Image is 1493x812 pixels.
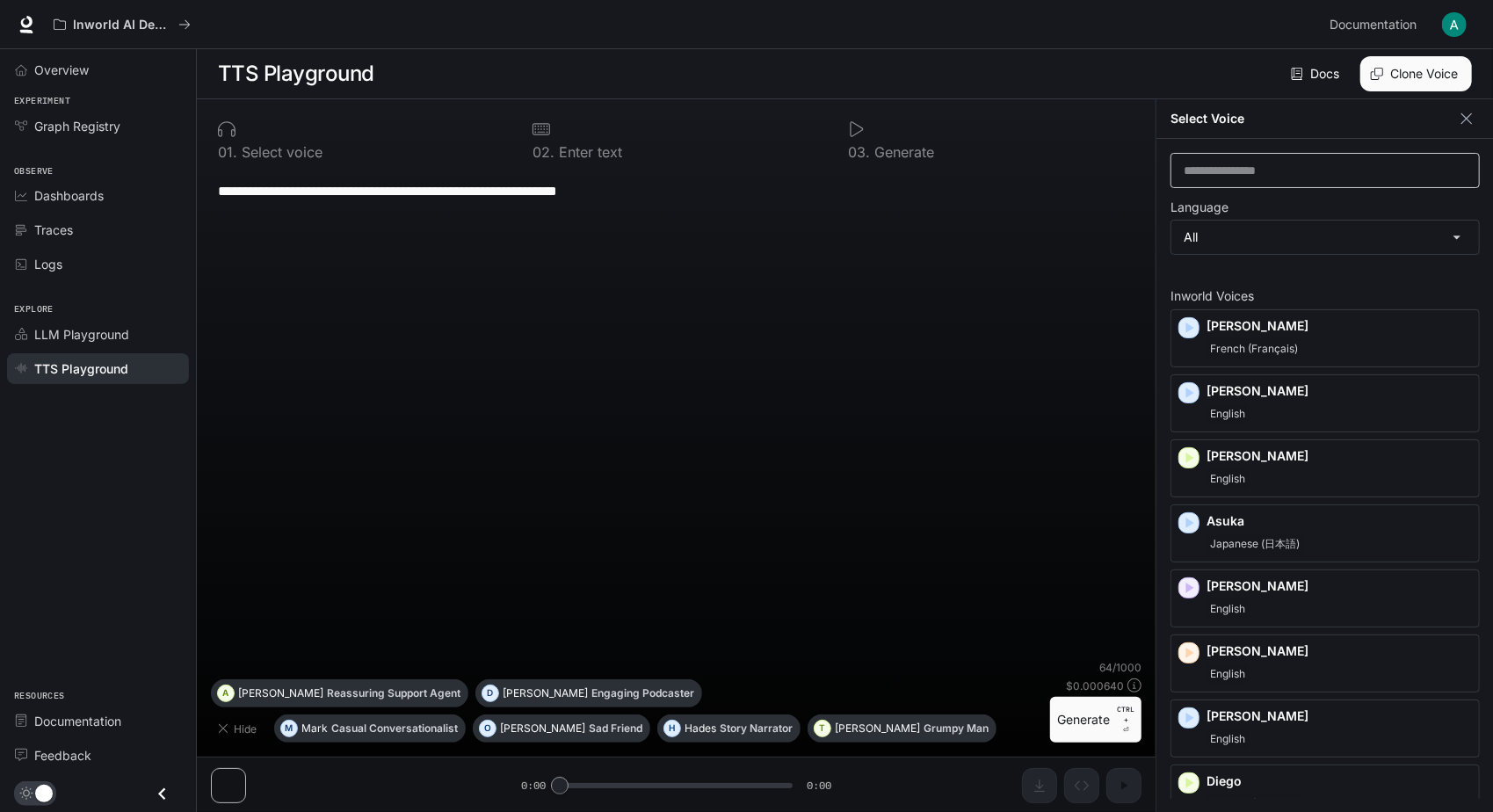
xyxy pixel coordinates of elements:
[1050,697,1141,743] button: GenerateCTRL +⏎
[211,714,267,743] button: Hide
[1207,317,1472,335] p: [PERSON_NAME]
[1207,447,1472,465] p: [PERSON_NAME]
[503,688,588,699] p: [PERSON_NAME]
[533,145,554,159] p: 0 2 .
[218,145,237,159] p: 0 1 .
[473,714,650,743] button: O[PERSON_NAME]Sad Friend
[1099,660,1141,675] p: 64 / 1000
[7,740,189,771] a: Feedback
[591,688,694,699] p: Engaging Podcaster
[34,186,104,205] span: Dashboards
[720,723,793,734] p: Story Narrator
[664,714,680,743] div: H
[1207,663,1249,685] span: English
[1207,512,1472,530] p: Asuka
[924,723,989,734] p: Grumpy Man
[34,325,129,344] span: LLM Playground
[808,714,997,743] button: T[PERSON_NAME]Grumpy Man
[1207,382,1472,400] p: [PERSON_NAME]
[1360,56,1472,91] button: Clone Voice
[1442,12,1467,37] img: User avatar
[7,214,189,245] a: Traces
[1207,338,1301,359] span: French (Français)
[1207,642,1472,660] p: [PERSON_NAME]
[1170,290,1480,302] p: Inworld Voices
[1117,704,1134,736] p: ⏎
[34,746,91,765] span: Feedback
[237,145,323,159] p: Select voice
[34,712,121,730] span: Documentation
[685,723,716,734] p: Hades
[7,54,189,85] a: Overview
[301,723,328,734] p: Mark
[835,723,920,734] p: [PERSON_NAME]
[7,249,189,279] a: Logs
[554,145,622,159] p: Enter text
[589,723,642,734] p: Sad Friend
[218,679,234,707] div: A
[34,117,120,135] span: Graph Registry
[34,359,128,378] span: TTS Playground
[848,145,870,159] p: 0 3 .
[281,714,297,743] div: M
[7,706,189,736] a: Documentation
[1207,772,1472,790] p: Diego
[1207,729,1249,750] span: English
[1207,577,1472,595] p: [PERSON_NAME]
[1207,598,1249,620] span: English
[331,723,458,734] p: Casual Conversationalist
[46,7,199,42] button: All workspaces
[274,714,466,743] button: MMarkCasual Conversationalist
[475,679,702,707] button: D[PERSON_NAME]Engaging Podcaster
[500,723,585,734] p: [PERSON_NAME]
[482,679,498,707] div: D
[218,56,374,91] h1: TTS Playground
[1287,56,1346,91] a: Docs
[34,255,62,273] span: Logs
[73,18,171,33] p: Inworld AI Demos
[34,221,73,239] span: Traces
[1437,7,1472,42] button: User avatar
[327,688,460,699] p: Reassuring Support Agent
[1066,678,1124,693] p: $ 0.000640
[870,145,934,159] p: Generate
[34,61,89,79] span: Overview
[238,688,323,699] p: [PERSON_NAME]
[1170,201,1228,214] p: Language
[7,180,189,211] a: Dashboards
[1207,403,1249,424] span: English
[1330,14,1417,36] span: Documentation
[1323,7,1430,42] a: Documentation
[7,353,189,384] a: TTS Playground
[1207,468,1249,489] span: English
[1117,704,1134,725] p: CTRL +
[7,111,189,141] a: Graph Registry
[35,783,53,802] span: Dark mode toggle
[1207,533,1303,555] span: Japanese (日本語)
[657,714,801,743] button: HHadesStory Narrator
[815,714,830,743] div: T
[142,776,182,812] button: Close drawer
[1171,221,1479,254] div: All
[7,319,189,350] a: LLM Playground
[211,679,468,707] button: A[PERSON_NAME]Reassuring Support Agent
[1207,707,1472,725] p: [PERSON_NAME]
[480,714,496,743] div: O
